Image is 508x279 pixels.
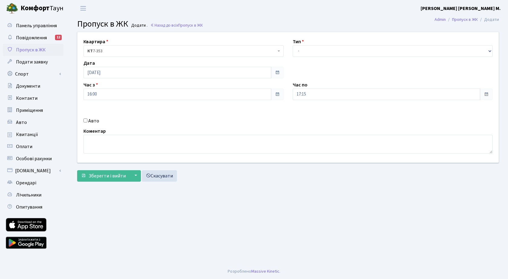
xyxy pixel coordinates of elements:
[55,35,62,40] div: 12
[251,268,279,274] a: Massive Kinetic
[452,16,478,23] a: Пропуск в ЖК
[3,177,63,189] a: Орендарі
[83,60,95,67] label: Дата
[228,268,280,275] div: Розроблено .
[21,3,50,13] b: Комфорт
[83,81,98,89] label: Час з
[3,141,63,153] a: Оплати
[142,170,177,182] a: Скасувати
[77,18,128,30] span: Пропуск в ЖК
[293,38,304,45] label: Тип
[16,131,38,138] span: Квитанції
[421,5,501,12] a: [PERSON_NAME] [PERSON_NAME] М.
[3,92,63,104] a: Контакти
[16,47,46,53] span: Пропуск в ЖК
[83,38,108,45] label: Квартира
[16,83,40,89] span: Документи
[16,143,32,150] span: Оплати
[16,119,27,126] span: Авто
[150,22,203,28] a: Назад до всіхПропуск в ЖК
[3,116,63,128] a: Авто
[3,44,63,56] a: Пропуск в ЖК
[435,16,446,23] a: Admin
[16,22,57,29] span: Панель управління
[6,2,18,15] img: logo.png
[3,104,63,116] a: Приміщення
[3,128,63,141] a: Квитанції
[3,68,63,80] a: Спорт
[16,107,43,114] span: Приміщення
[3,32,63,44] a: Повідомлення12
[83,45,284,57] span: <b>КТ</b>&nbsp;&nbsp;&nbsp;&nbsp;7-353
[478,16,499,23] li: Додати
[16,155,52,162] span: Особові рахунки
[83,128,106,135] label: Коментар
[16,95,37,102] span: Контакти
[87,48,276,54] span: <b>КТ</b>&nbsp;&nbsp;&nbsp;&nbsp;7-353
[3,165,63,177] a: [DOMAIN_NAME]
[3,56,63,68] a: Подати заявку
[293,81,308,89] label: Час по
[88,117,99,125] label: Авто
[77,170,130,182] button: Зберегти і вийти
[16,192,41,198] span: Лічильники
[3,80,63,92] a: Документи
[16,59,48,65] span: Подати заявку
[3,189,63,201] a: Лічильники
[76,3,91,13] button: Переключити навігацію
[178,22,203,28] span: Пропуск в ЖК
[16,204,42,210] span: Опитування
[89,173,126,179] span: Зберегти і вийти
[3,201,63,213] a: Опитування
[87,48,93,54] b: КТ
[130,23,148,28] small: Додати .
[16,34,47,41] span: Повідомлення
[16,180,36,186] span: Орендарі
[425,13,508,26] nav: breadcrumb
[3,153,63,165] a: Особові рахунки
[21,3,63,14] span: Таун
[3,20,63,32] a: Панель управління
